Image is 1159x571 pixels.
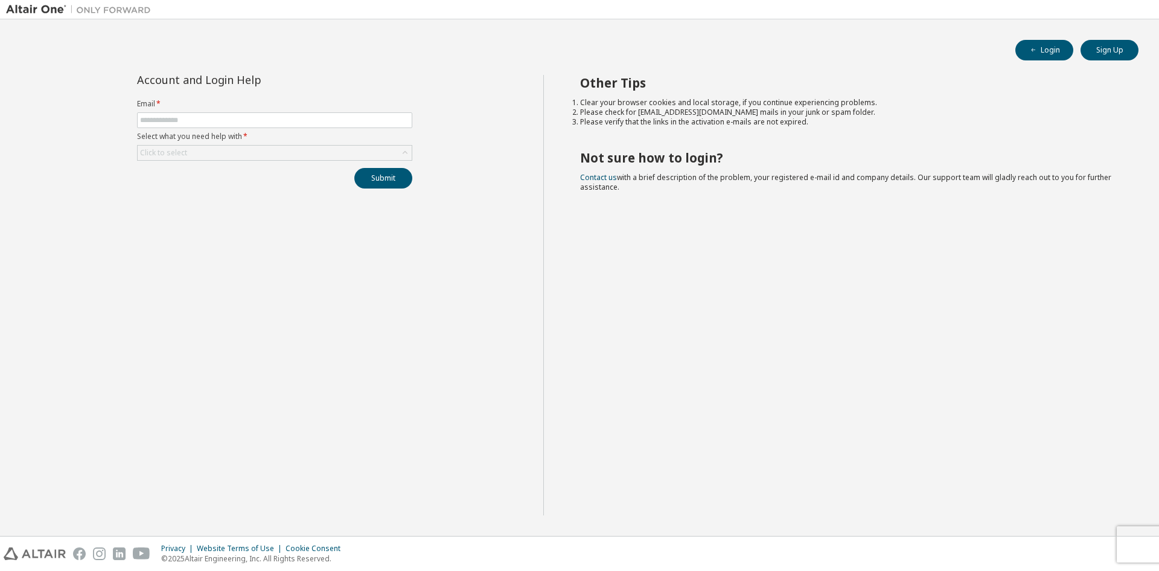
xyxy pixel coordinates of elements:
li: Please check for [EMAIL_ADDRESS][DOMAIN_NAME] mails in your junk or spam folder. [580,108,1117,117]
span: with a brief description of the problem, your registered e-mail id and company details. Our suppo... [580,172,1111,192]
div: Click to select [140,148,187,158]
label: Select what you need help with [137,132,412,141]
button: Submit [354,168,412,189]
label: Email [137,99,412,109]
div: Account and Login Help [137,75,357,85]
h2: Other Tips [580,75,1117,91]
button: Login [1015,40,1073,60]
img: Altair One [6,4,157,16]
a: Contact us [580,172,617,182]
div: Click to select [138,146,412,160]
img: instagram.svg [93,547,106,560]
img: facebook.svg [73,547,86,560]
button: Sign Up [1081,40,1138,60]
li: Clear your browser cookies and local storage, if you continue experiencing problems. [580,98,1117,108]
h2: Not sure how to login? [580,150,1117,166]
div: Privacy [161,544,197,553]
div: Website Terms of Use [197,544,286,553]
img: linkedin.svg [113,547,126,560]
img: youtube.svg [133,547,150,560]
div: Cookie Consent [286,544,348,553]
img: altair_logo.svg [4,547,66,560]
p: © 2025 Altair Engineering, Inc. All Rights Reserved. [161,553,348,564]
li: Please verify that the links in the activation e-mails are not expired. [580,117,1117,127]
